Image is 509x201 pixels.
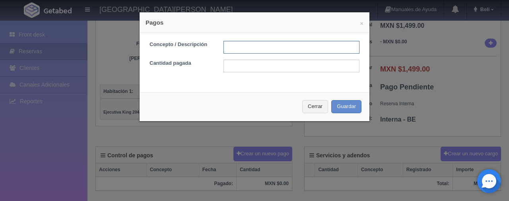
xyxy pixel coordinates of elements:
[360,20,363,26] button: ×
[144,41,218,48] label: Concepto / Descripción
[144,60,218,67] label: Cantidad pagada
[302,100,328,113] button: Cerrar
[331,100,361,113] button: Guardar
[146,18,363,27] h4: Pagos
